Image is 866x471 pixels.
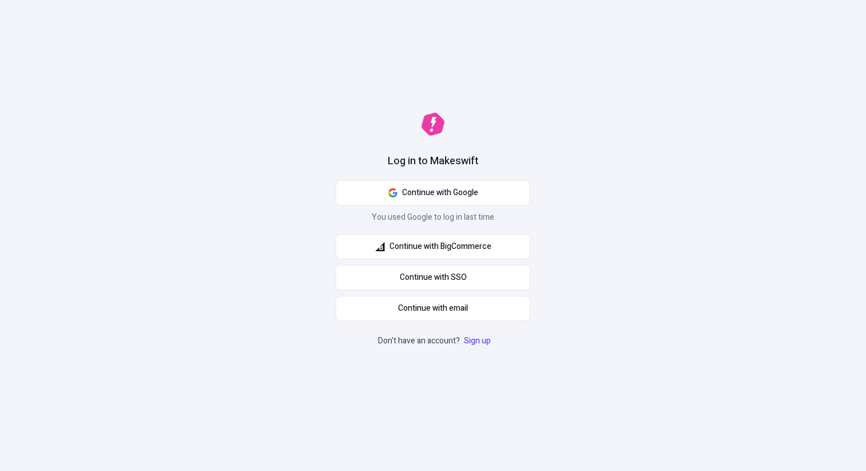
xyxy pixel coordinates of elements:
span: Continue with Google [402,187,478,199]
button: Continue with BigCommerce [336,234,530,259]
h1: Log in to Makeswift [388,154,478,169]
p: You used Google to log in last time [336,211,530,228]
a: Continue with SSO [336,265,530,290]
button: Continue with email [336,296,530,321]
button: Continue with Google [336,180,530,205]
span: Continue with email [398,302,468,315]
a: Sign up [462,335,493,347]
p: Don't have an account? [378,335,493,347]
span: Continue with BigCommerce [389,240,491,253]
